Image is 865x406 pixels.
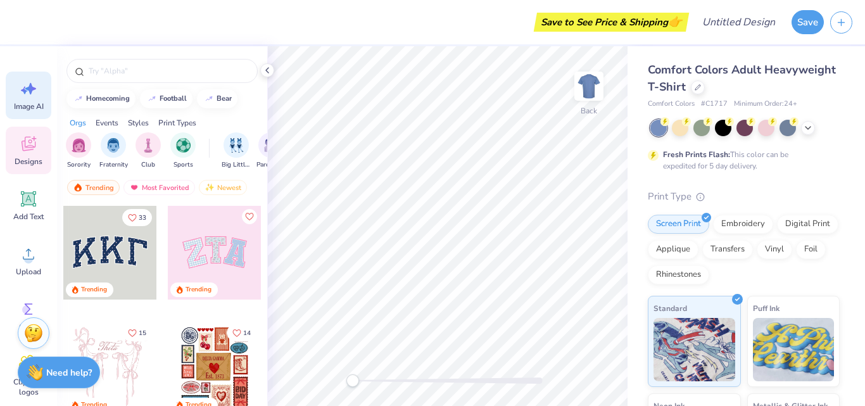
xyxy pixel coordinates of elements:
img: Puff Ink [753,318,835,381]
span: 15 [139,330,146,336]
span: Upload [16,267,41,277]
span: Minimum Order: 24 + [734,99,797,110]
span: 👉 [668,14,682,29]
button: football [140,89,193,108]
img: Standard [653,318,735,381]
div: Save to See Price & Shipping [537,13,686,32]
strong: Need help? [46,367,92,379]
input: Try "Alpha" [87,65,249,77]
span: Standard [653,301,687,315]
span: 14 [243,330,251,336]
div: filter for Sorority [66,132,91,170]
button: bear [197,89,237,108]
div: bear [217,95,232,102]
div: filter for Parent's Weekend [256,132,286,170]
div: Trending [186,285,212,295]
span: Comfort Colors Adult Heavyweight T-Shirt [648,62,836,94]
button: Like [122,324,152,341]
span: Image AI [14,101,44,111]
div: football [160,95,187,102]
input: Untitled Design [692,10,785,35]
div: Events [96,117,118,129]
span: 33 [139,215,146,221]
span: Parent's Weekend [256,160,286,170]
div: filter for Club [136,132,161,170]
button: filter button [256,132,286,170]
span: Sports [174,160,193,170]
button: Like [122,209,152,226]
button: filter button [170,132,196,170]
div: Newest [199,180,247,195]
span: Puff Ink [753,301,780,315]
img: Parent's Weekend Image [264,138,279,153]
div: Trending [67,180,120,195]
button: filter button [99,132,128,170]
img: most_fav.gif [129,183,139,192]
button: filter button [222,132,251,170]
div: Embroidery [713,215,773,234]
div: Applique [648,240,698,259]
div: filter for Big Little Reveal [222,132,251,170]
img: Sorority Image [72,138,86,153]
img: trending.gif [73,183,83,192]
strong: Fresh Prints Flash: [663,149,730,160]
div: Most Favorited [123,180,195,195]
img: newest.gif [205,183,215,192]
img: Big Little Reveal Image [229,138,243,153]
img: trend_line.gif [204,95,214,103]
button: filter button [66,132,91,170]
span: # C1717 [701,99,728,110]
img: Sports Image [176,138,191,153]
button: Like [242,209,257,224]
div: filter for Fraternity [99,132,128,170]
img: Fraternity Image [106,138,120,153]
div: Print Type [648,189,840,204]
div: This color can be expedited for 5 day delivery. [663,149,819,172]
span: Big Little Reveal [222,160,251,170]
span: Comfort Colors [648,99,695,110]
div: Orgs [70,117,86,129]
img: Back [576,73,602,99]
div: Screen Print [648,215,709,234]
img: trend_line.gif [147,95,157,103]
img: Club Image [141,138,155,153]
div: Transfers [702,240,753,259]
button: Like [227,324,256,341]
span: Add Text [13,212,44,222]
div: Accessibility label [346,374,359,387]
div: Foil [796,240,826,259]
span: Fraternity [99,160,128,170]
span: Club [141,160,155,170]
div: Trending [81,285,107,295]
span: Clipart & logos [8,377,49,397]
span: Designs [15,156,42,167]
img: trend_line.gif [73,95,84,103]
div: Vinyl [757,240,792,259]
div: Rhinestones [648,265,709,284]
div: Print Types [158,117,196,129]
div: Back [581,105,597,117]
div: homecoming [86,95,130,102]
button: homecoming [66,89,136,108]
div: Digital Print [777,215,838,234]
div: filter for Sports [170,132,196,170]
div: Styles [128,117,149,129]
button: filter button [136,132,161,170]
button: Save [792,10,824,34]
span: Sorority [67,160,91,170]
